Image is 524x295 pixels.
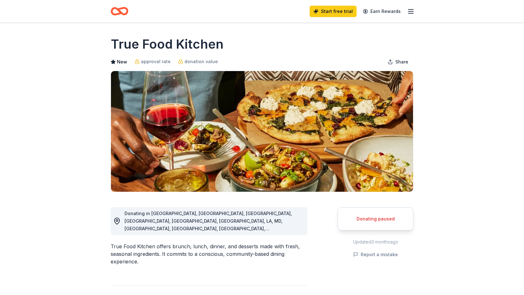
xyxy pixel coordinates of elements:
span: donation value [184,58,218,65]
a: Earn Rewards [359,6,405,17]
button: Report a mistake [353,251,398,258]
a: donation value [178,58,218,65]
img: Image for True Food Kitchen [111,71,413,192]
a: Start free trial [310,6,357,17]
a: approval rate [135,58,171,65]
div: Donating paused [346,215,405,223]
span: Share [395,58,408,66]
button: Share [383,56,413,68]
span: New [117,58,127,66]
span: approval rate [141,58,171,65]
a: Home [111,4,128,19]
div: True Food Kitchen offers brunch, lunch, dinner, and desserts made with fresh, seasonal ingredient... [111,243,307,265]
h1: True Food Kitchen [111,35,224,53]
span: Donating in [GEOGRAPHIC_DATA], [GEOGRAPHIC_DATA], [GEOGRAPHIC_DATA], [GEOGRAPHIC_DATA], [GEOGRAPH... [125,211,292,246]
div: Updated 3 months ago [338,238,413,246]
